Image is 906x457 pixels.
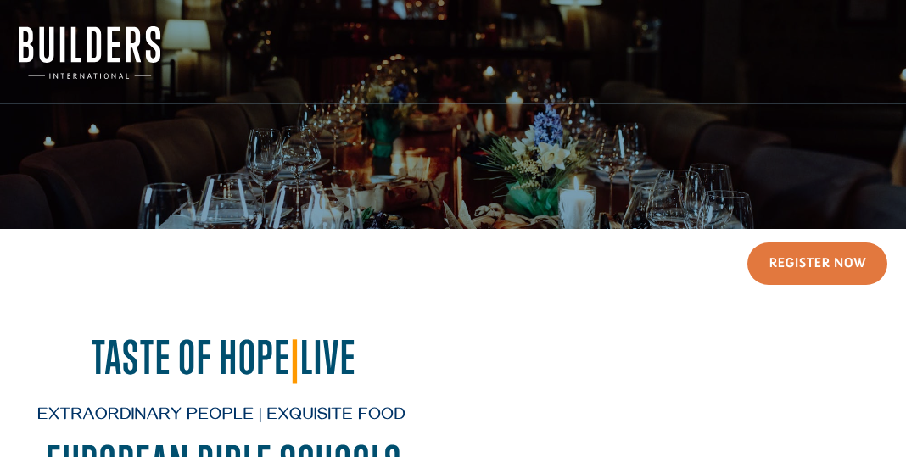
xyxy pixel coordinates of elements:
span: Extraordinary People | Exquisite Food [37,406,405,427]
img: Builders International [19,26,160,79]
h2: Taste of Hope Live [19,331,429,393]
a: Register Now [747,242,887,286]
span: | [291,330,300,384]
